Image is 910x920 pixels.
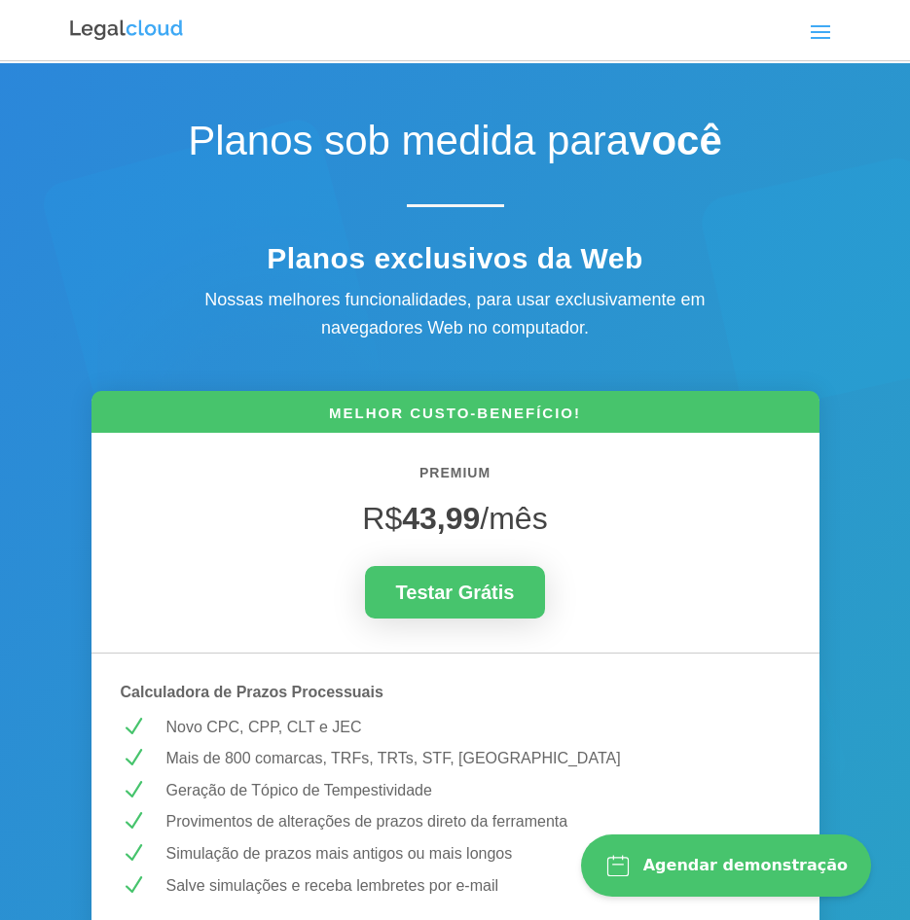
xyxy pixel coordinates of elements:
[166,778,790,803] p: Geração de Tópico de Tempestividade
[365,566,546,619] a: Testar Grátis
[121,873,145,898] span: N
[115,117,796,175] h1: Planos sob medida para
[121,746,145,770] span: N
[166,715,790,740] p: Novo CPC, CPP, CLT e JEC
[362,501,547,536] span: R$ /mês
[166,841,790,867] p: Simulação de prazos mais antigos ou mais longos
[164,286,747,342] div: Nossas melhores funcionalidades, para usar exclusivamente em navegadores Web no computador.
[166,746,790,771] p: Mais de 800 comarcas, TRFs, TRTs, STF, [GEOGRAPHIC_DATA]
[121,778,145,802] span: N
[121,684,383,700] strong: Calculadora de Prazos Processuais
[121,715,145,739] span: N
[166,873,790,899] p: Salve simulações e receba lembretes por e-mail
[115,241,796,286] h4: Planos exclusivos da Web
[121,841,145,866] span: N
[68,18,185,43] img: Logo da Legalcloud
[402,501,480,536] strong: 43,99
[121,462,790,495] h6: PREMIUM
[166,809,790,834] p: Provimentos de alterações de prazos direto da ferramenta
[121,809,145,833] span: N
[629,118,722,163] strong: você
[91,403,819,433] h6: MELHOR CUSTO-BENEFÍCIO!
